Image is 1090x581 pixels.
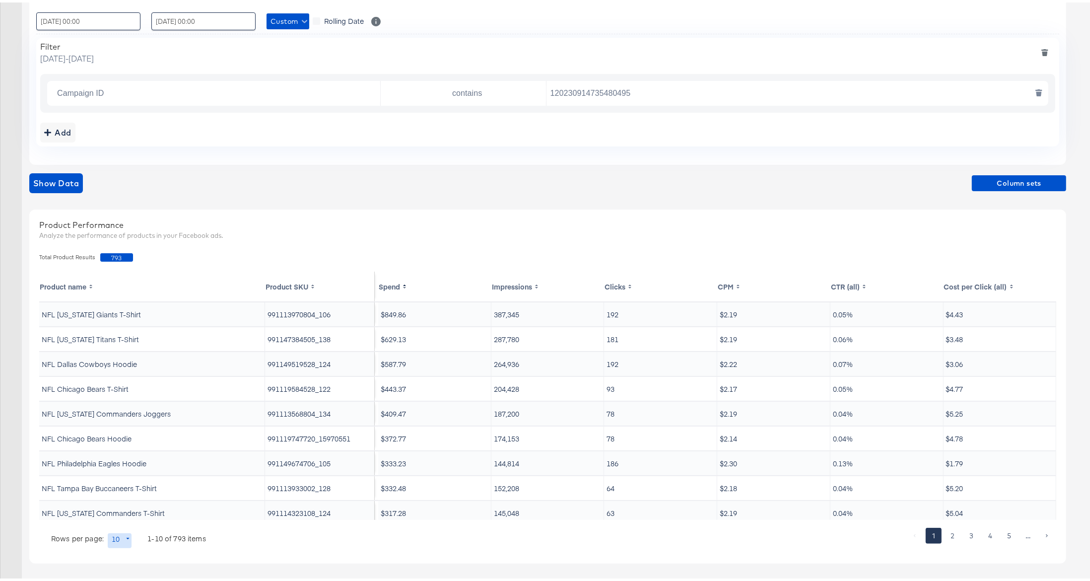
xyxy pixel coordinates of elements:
button: showdata [29,171,83,191]
button: Go to page 3 [963,525,979,541]
td: 187,200 [491,399,605,423]
td: 144,814 [491,449,605,473]
span: Rolling Date [324,13,364,23]
td: 174,153 [491,424,605,448]
td: $332.48 [378,474,491,498]
span: Custom [271,13,305,25]
td: 0.04% [830,399,944,423]
td: 145,048 [491,499,605,522]
td: $3.48 [944,325,1057,349]
td: $443.37 [378,374,491,398]
td: $2.19 [717,325,830,349]
td: $333.23 [378,449,491,473]
td: 991113933002_128 [265,474,375,498]
td: $2.22 [717,350,830,373]
div: Filter [40,39,94,49]
td: 387,345 [491,300,605,324]
th: Toggle SortBy [604,269,717,299]
button: Open [531,84,539,92]
button: Go to next page [1039,525,1055,541]
span: Total Product Results [39,251,100,259]
td: 181 [604,325,717,349]
button: addbutton [40,120,75,140]
td: $3.06 [944,350,1057,373]
td: $2.18 [717,474,830,498]
td: $4.78 [944,424,1057,448]
td: $2.30 [717,449,830,473]
td: 0.05% [830,374,944,398]
button: Column sets [972,173,1066,189]
td: $629.13 [378,325,491,349]
th: Toggle SortBy [491,269,605,299]
td: $2.19 [717,399,830,423]
td: 78 [604,424,717,448]
td: NFL Dallas Cowboys Hoodie [39,350,265,373]
td: $5.04 [944,499,1057,522]
button: Go to page 4 [982,525,998,541]
td: NFL [US_STATE] Giants T-Shirt [39,300,265,324]
td: NFL [US_STATE] Titans T-Shirt [39,325,265,349]
th: Toggle SortBy [378,269,491,299]
td: 0.13% [830,449,944,473]
td: $2.17 [717,374,830,398]
td: 0.04% [830,424,944,448]
button: Custom [267,11,309,27]
td: 186 [604,449,717,473]
td: 93 [604,374,717,398]
td: 991113970804_106 [265,300,375,324]
td: NFL Chicago Bears T-Shirt [39,374,265,398]
td: $1.79 [944,449,1057,473]
button: deletesingle [1028,82,1049,100]
button: Go to page 2 [945,525,960,541]
span: Show Data [33,174,79,188]
td: 152,208 [491,474,605,498]
td: 78 [604,399,717,423]
button: page 1 [926,525,942,541]
nav: pagination navigation [905,525,1056,541]
p: 1-10 of 793 items [147,531,206,541]
th: Toggle SortBy [830,269,944,299]
td: 0.05% [830,300,944,324]
td: 991119584528_122 [265,374,375,398]
div: Product Performance [39,217,1056,228]
td: 0.04% [830,474,944,498]
th: Toggle SortBy [39,269,265,299]
td: NFL [US_STATE] Commanders T-Shirt [39,499,265,522]
th: Toggle SortBy [944,269,1057,299]
td: 192 [604,350,717,373]
td: 0.04% [830,499,944,522]
th: Toggle SortBy [717,269,830,299]
td: $5.20 [944,474,1057,498]
td: 204,428 [491,374,605,398]
td: 64 [604,474,717,498]
td: 264,936 [491,350,605,373]
td: $5.25 [944,399,1057,423]
td: $409.47 [378,399,491,423]
td: $849.86 [378,300,491,324]
button: deletefilters [1034,39,1055,62]
td: 991119747720_15970551 [265,424,375,448]
td: $4.77 [944,374,1057,398]
td: $2.14 [717,424,830,448]
td: 991149519528_124 [265,350,375,373]
span: 793 [100,251,133,259]
td: 991149674706_105 [265,449,375,473]
div: Analyze the performance of products in your Facebook ads. [39,228,1056,238]
td: 991113568804_134 [265,399,375,423]
span: Column sets [976,175,1062,187]
button: Open [365,84,373,92]
span: [DATE] - [DATE] [40,50,94,62]
td: $4.43 [944,300,1057,324]
td: NFL Philadelphia Eagles Hoodie [39,449,265,473]
td: $317.28 [378,499,491,522]
td: 0.06% [830,325,944,349]
td: 0.07% [830,350,944,373]
td: $587.79 [378,350,491,373]
td: $2.19 [717,300,830,324]
td: 63 [604,499,717,522]
div: Add [44,123,71,137]
td: 991114323108_124 [265,499,375,522]
button: Go to page 5 [1001,525,1017,541]
th: Toggle SortBy [265,269,375,299]
td: NFL [US_STATE] Commanders Joggers [39,399,265,423]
